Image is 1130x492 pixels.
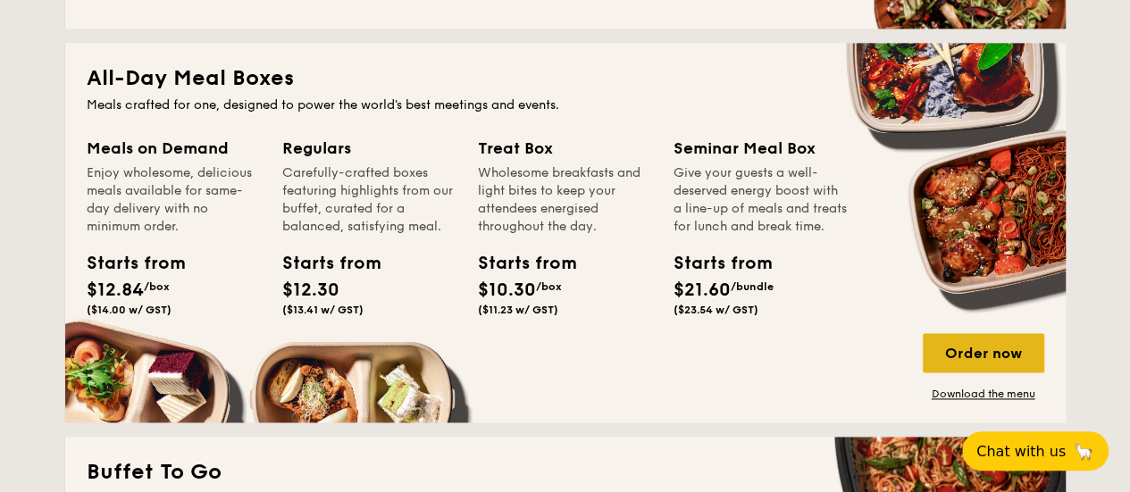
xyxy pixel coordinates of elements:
h2: Buffet To Go [87,458,1044,487]
span: 🦙 [1073,441,1094,462]
div: Give your guests a well-deserved energy boost with a line-up of meals and treats for lunch and br... [674,164,848,236]
div: Order now [923,333,1044,372]
div: Enjoy wholesome, delicious meals available for same-day delivery with no minimum order. [87,164,261,236]
span: ($23.54 w/ GST) [674,304,758,316]
div: Meals crafted for one, designed to power the world's best meetings and events. [87,96,1044,114]
span: $12.30 [282,279,339,301]
div: Seminar Meal Box [674,136,848,161]
div: Carefully-crafted boxes featuring highlights from our buffet, curated for a balanced, satisfying ... [282,164,456,236]
span: /box [144,280,170,293]
div: Regulars [282,136,456,161]
button: Chat with us🦙 [962,431,1109,471]
div: Treat Box [478,136,652,161]
div: Starts from [478,250,558,277]
span: ($11.23 w/ GST) [478,304,558,316]
span: /bundle [731,280,774,293]
div: Starts from [674,250,754,277]
span: $21.60 [674,279,731,301]
span: $12.84 [87,279,144,301]
div: Meals on Demand [87,136,261,161]
span: Chat with us [976,443,1066,460]
div: Starts from [282,250,363,277]
div: Wholesome breakfasts and light bites to keep your attendees energised throughout the day. [478,164,652,236]
div: Starts from [87,250,167,277]
a: Download the menu [923,387,1044,401]
span: /box [536,280,562,293]
span: ($13.41 w/ GST) [282,304,364,316]
h2: All-Day Meal Boxes [87,64,1044,93]
span: $10.30 [478,279,536,301]
span: ($14.00 w/ GST) [87,304,172,316]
